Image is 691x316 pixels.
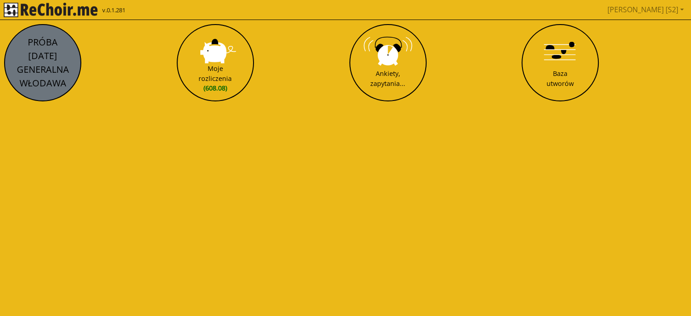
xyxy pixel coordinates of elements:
[4,24,81,101] button: PRÓBA [DATE] GENERALNA WŁODAWA
[4,3,98,17] img: rekłajer mi
[199,64,232,93] div: Moje rozliczenia
[102,6,125,15] span: v.0.1.281
[199,83,232,93] span: (608.08)
[370,69,405,88] div: Ankiety, zapytania...
[547,69,574,88] div: Baza utworów
[522,24,599,101] button: Baza utworów
[604,0,687,19] a: [PERSON_NAME] [S2]
[177,24,254,101] button: Moje rozliczenia(608.08)
[349,24,427,101] button: Ankiety, zapytania...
